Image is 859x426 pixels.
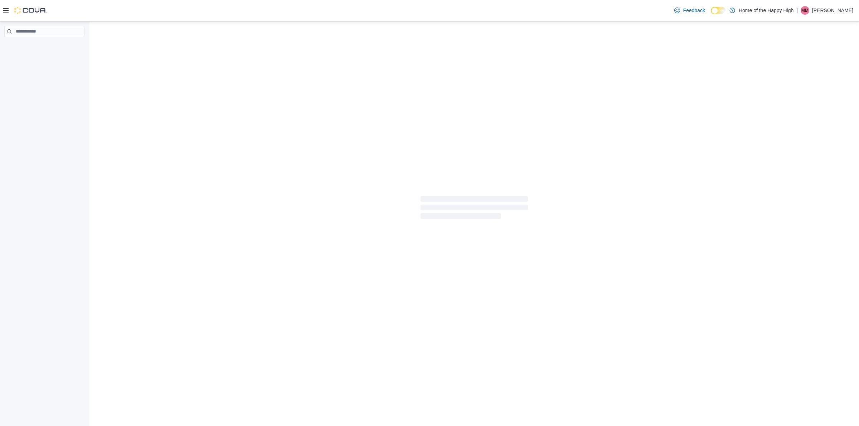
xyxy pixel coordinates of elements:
div: Mark McGowan [801,6,809,15]
p: Home of the Happy High [739,6,794,15]
a: Feedback [671,3,708,18]
img: Cova [14,7,47,14]
span: MM [801,6,809,15]
input: Dark Mode [711,7,726,14]
p: [PERSON_NAME] [812,6,853,15]
p: | [796,6,798,15]
nav: Complex example [4,39,84,56]
span: Loading [421,197,528,220]
span: Feedback [683,7,705,14]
